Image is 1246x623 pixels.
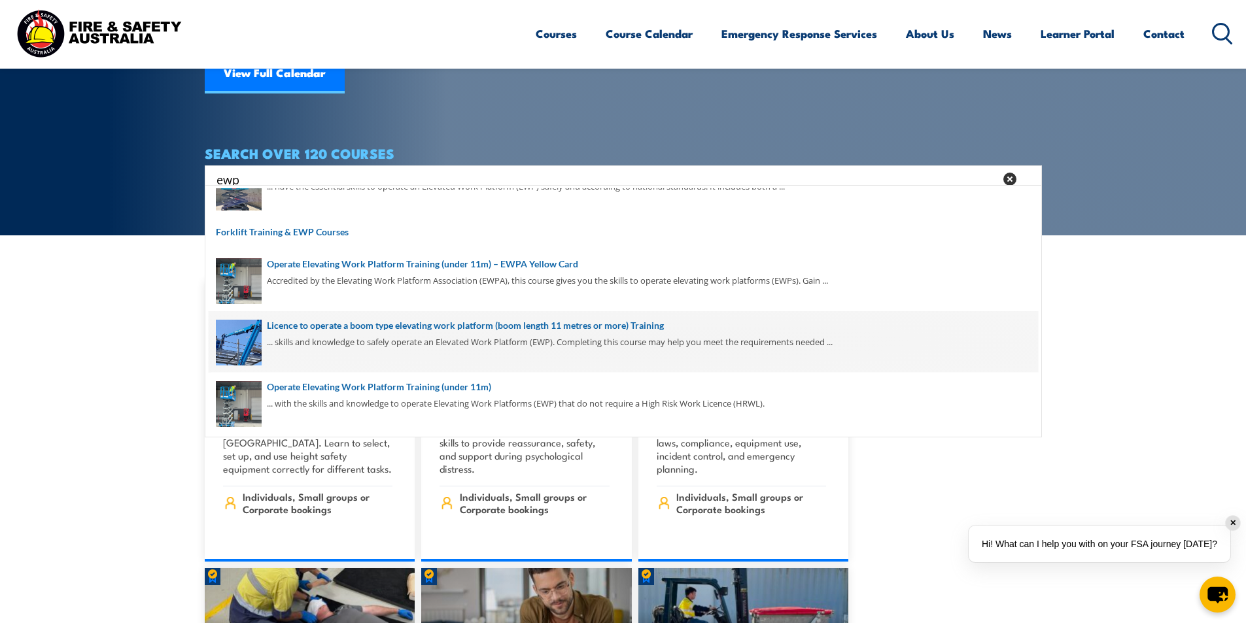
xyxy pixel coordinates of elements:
p: Practical training for high-risk industries to equip personnel with the skills to provide reassur... [440,410,610,475]
div: ✕ [1226,516,1240,530]
a: Course Calendar [606,16,693,51]
a: News [983,16,1012,51]
a: Courses [536,16,577,51]
a: Operate Elevating Work Platform Training (under 11m) – EWPA Yellow Card [216,257,1031,271]
a: Contact [1143,16,1185,51]
p: NSW Fire Safety Officer training for health sector staff, covering fire safety laws, compliance, ... [657,410,827,475]
a: Learner Portal [1041,16,1115,51]
input: Search input [216,169,995,189]
a: Forklift Training & EWP Courses [216,225,1031,239]
a: About Us [906,16,954,51]
a: View Full Calendar [205,54,345,93]
h4: SEARCH OVER 120 COURSES [205,146,1042,160]
button: Search magnifier button [1019,170,1037,188]
p: Nationally accredited Work Safely at Heights training in [GEOGRAPHIC_DATA]. Learn to select, set ... [223,410,393,475]
a: Emergency Response Services [721,16,877,51]
button: chat-button [1200,577,1236,613]
span: Individuals, Small groups or Corporate bookings [676,490,826,515]
a: Licence to operate a boom type elevating work platform (boom length 11 metres or more) Training [216,318,1031,333]
a: Operate Elevating Work Platform Training (under 11m) [216,380,1031,394]
span: Individuals, Small groups or Corporate bookings [460,490,610,515]
div: Hi! What can I help you with on your FSA journey [DATE]? [969,526,1230,562]
form: Search form [219,170,997,188]
span: Individuals, Small groups or Corporate bookings [243,490,392,515]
